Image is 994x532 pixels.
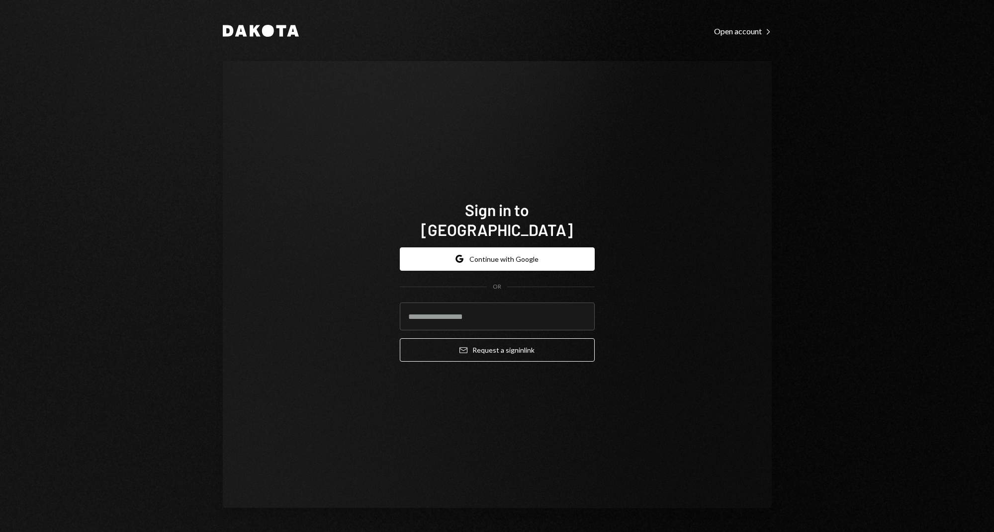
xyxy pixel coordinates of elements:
a: Open account [714,25,772,36]
h1: Sign in to [GEOGRAPHIC_DATA] [400,200,595,239]
div: OR [493,283,501,291]
button: Request a signinlink [400,338,595,362]
div: Open account [714,26,772,36]
button: Continue with Google [400,247,595,271]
